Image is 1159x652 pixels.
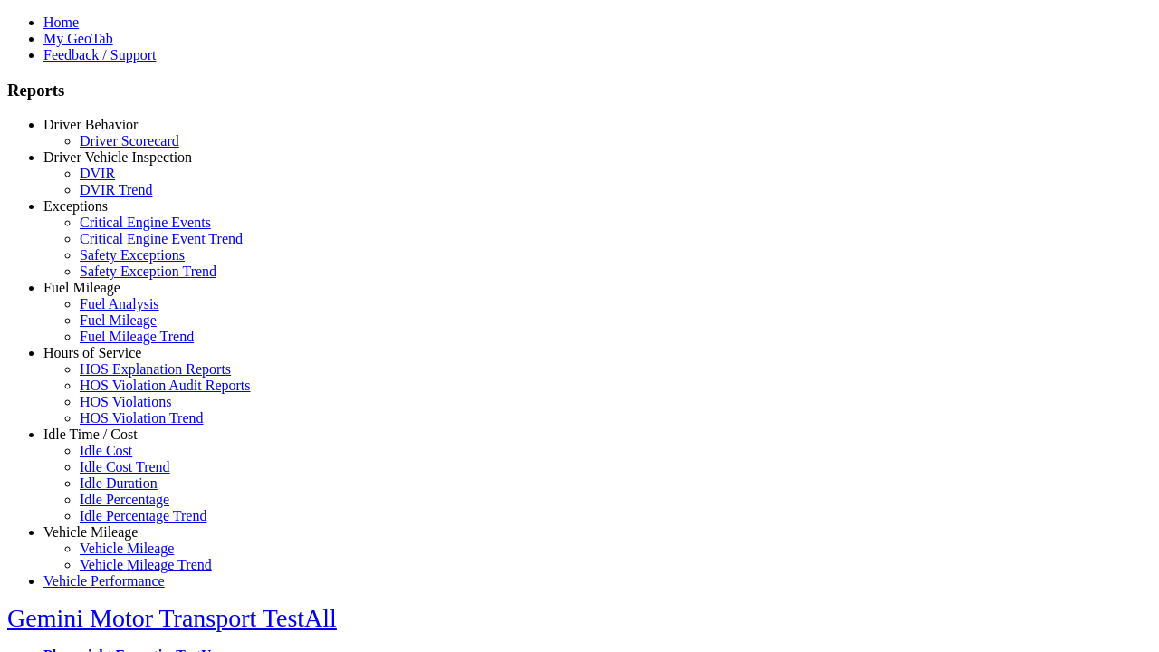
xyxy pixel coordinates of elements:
[80,378,251,393] a: HOS Violation Audit Reports
[80,312,157,328] a: Fuel Mileage
[43,198,108,214] a: Exceptions
[7,604,337,632] a: Gemini Motor Transport TestAll
[80,215,211,230] a: Critical Engine Events
[80,296,159,312] a: Fuel Analysis
[80,557,212,572] a: Vehicle Mileage Trend
[43,117,138,132] a: Driver Behavior
[43,149,192,165] a: Driver Vehicle Inspection
[80,264,216,279] a: Safety Exception Trend
[80,541,174,556] a: Vehicle Mileage
[43,14,79,30] a: Home
[80,133,179,149] a: Driver Scorecard
[80,231,243,246] a: Critical Engine Event Trend
[43,427,138,442] a: Idle Time / Cost
[7,81,1152,101] h3: Reports
[80,247,185,263] a: Safety Exceptions
[80,459,170,475] a: Idle Cost Trend
[80,361,231,377] a: HOS Explanation Reports
[80,394,171,409] a: HOS Violations
[80,329,194,344] a: Fuel Mileage Trend
[80,410,204,426] a: HOS Violation Trend
[80,182,152,197] a: DVIR Trend
[43,47,156,62] a: Feedback / Support
[43,280,120,295] a: Fuel Mileage
[43,524,138,540] a: Vehicle Mileage
[80,508,206,523] a: Idle Percentage Trend
[80,475,158,491] a: Idle Duration
[43,31,113,46] a: My GeoTab
[43,345,141,360] a: Hours of Service
[43,573,165,589] a: Vehicle Performance
[80,492,169,507] a: Idle Percentage
[80,443,132,458] a: Idle Cost
[80,166,115,181] a: DVIR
